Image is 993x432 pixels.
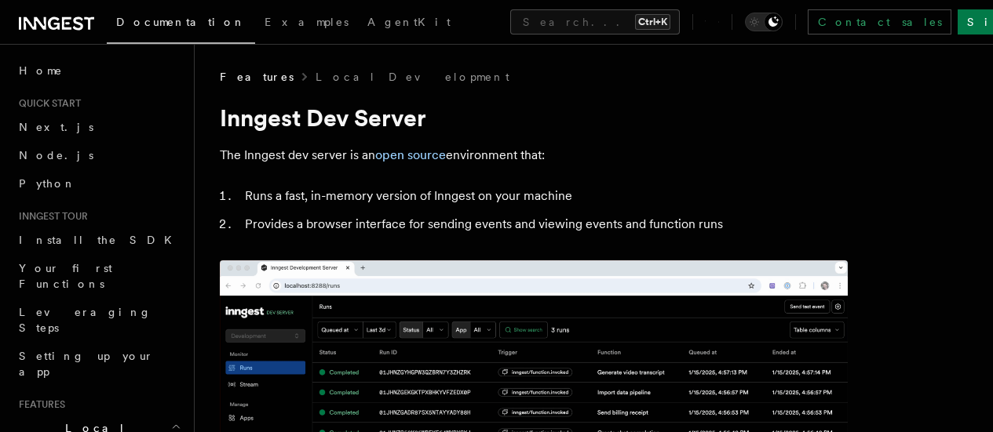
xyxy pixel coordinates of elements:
[358,5,460,42] a: AgentKit
[13,169,184,198] a: Python
[240,185,848,207] li: Runs a fast, in-memory version of Inngest on your machine
[316,69,509,85] a: Local Development
[19,306,152,334] span: Leveraging Steps
[19,234,181,246] span: Install the SDK
[13,113,184,141] a: Next.js
[375,147,446,162] a: open source
[13,141,184,169] a: Node.js
[240,213,848,235] li: Provides a browser interface for sending events and viewing events and function runs
[13,226,184,254] a: Install the SDK
[510,9,680,34] button: Search...Ctrl+K
[19,262,112,290] span: Your first Functions
[255,5,358,42] a: Examples
[116,16,246,28] span: Documentation
[13,342,184,386] a: Setting up your app
[13,298,184,342] a: Leveraging Steps
[13,254,184,298] a: Your first Functions
[808,9,951,34] a: Contact sales
[19,63,63,78] span: Home
[367,16,451,28] span: AgentKit
[13,210,88,223] span: Inngest tour
[220,144,848,166] p: The Inngest dev server is an environment that:
[220,69,294,85] span: Features
[635,14,670,30] kbd: Ctrl+K
[13,398,65,411] span: Features
[107,5,255,44] a: Documentation
[19,350,154,378] span: Setting up your app
[13,97,81,110] span: Quick start
[265,16,349,28] span: Examples
[13,56,184,85] a: Home
[220,103,848,132] h1: Inngest Dev Server
[19,177,76,190] span: Python
[19,149,93,162] span: Node.js
[745,13,783,31] button: Toggle dark mode
[19,121,93,133] span: Next.js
